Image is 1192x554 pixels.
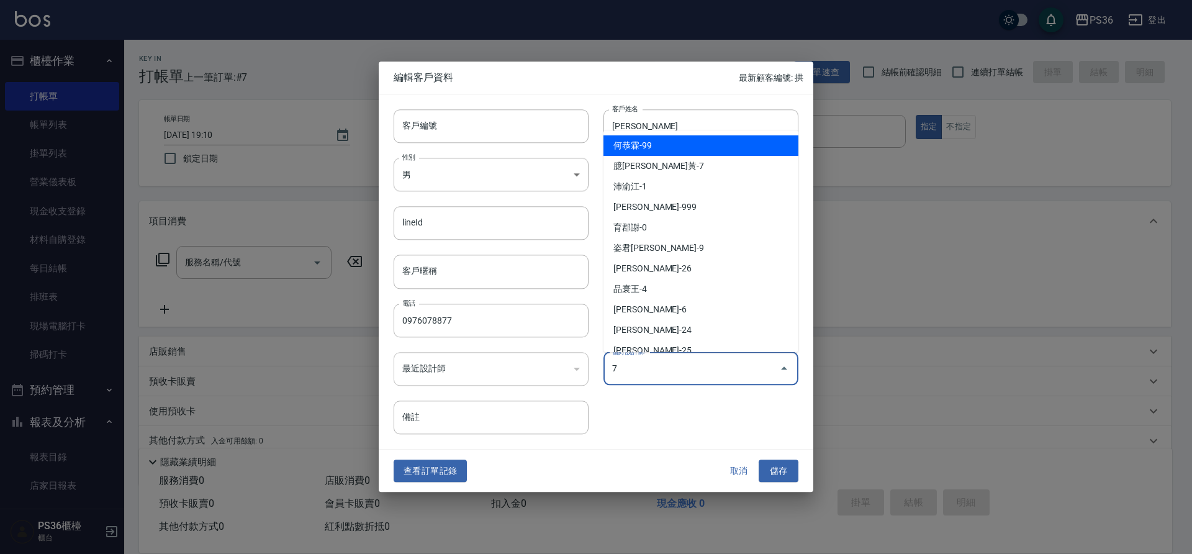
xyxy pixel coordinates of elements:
li: 沛渝江-1 [603,176,798,197]
div: 男 [394,158,589,191]
button: 取消 [719,460,759,483]
li: 姿君[PERSON_NAME]-9 [603,238,798,258]
li: [PERSON_NAME]-26 [603,258,798,279]
li: 品寰王-4 [603,279,798,299]
li: [PERSON_NAME]-6 [603,299,798,320]
li: 何恭霖-99 [603,135,798,156]
button: Close [774,359,794,379]
label: 電話 [402,298,415,307]
label: 偏好設計師 [612,347,644,356]
li: [PERSON_NAME]-24 [603,320,798,340]
li: 臆[PERSON_NAME]黃-7 [603,156,798,176]
li: [PERSON_NAME]-25 [603,340,798,361]
p: 最新顧客編號: 拱 [739,71,803,84]
li: 育郡謝-0 [603,217,798,238]
span: 編輯客戶資料 [394,71,739,84]
label: 客戶姓名 [612,104,638,113]
button: 查看訂單記錄 [394,460,467,483]
li: [PERSON_NAME]-999 [603,197,798,217]
label: 性別 [402,152,415,161]
button: 儲存 [759,460,798,483]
